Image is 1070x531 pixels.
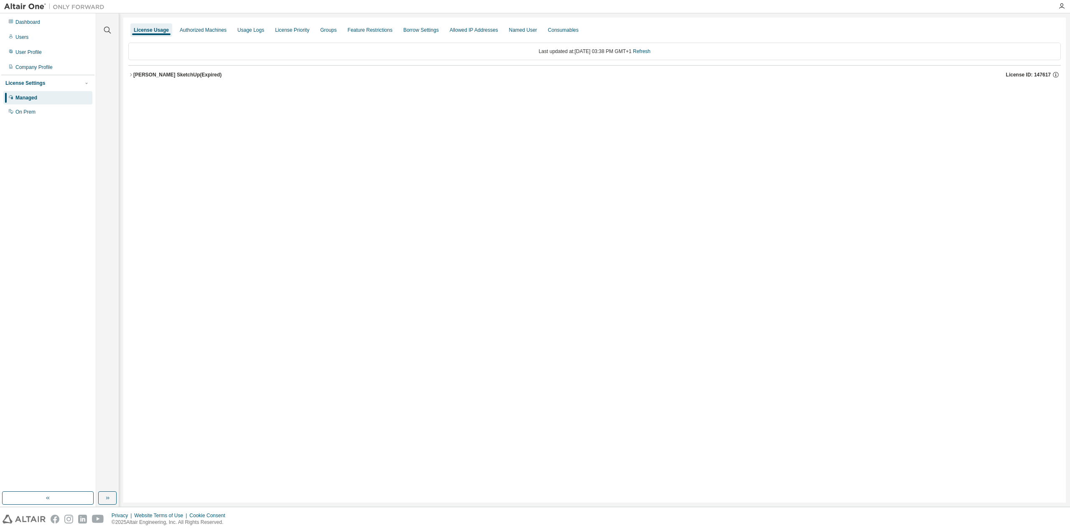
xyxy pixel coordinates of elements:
[15,109,36,115] div: On Prem
[1006,71,1051,78] span: License ID: 147617
[320,27,336,33] div: Groups
[128,66,1061,84] button: [PERSON_NAME] SketchUp(Expired)License ID: 147617
[4,3,109,11] img: Altair One
[51,515,59,523] img: facebook.svg
[15,64,53,71] div: Company Profile
[134,27,169,33] div: License Usage
[180,27,227,33] div: Authorized Machines
[633,48,650,54] a: Refresh
[133,71,222,78] div: [PERSON_NAME] SketchUp (Expired)
[112,512,134,519] div: Privacy
[548,27,578,33] div: Consumables
[15,34,28,41] div: Users
[403,27,439,33] div: Borrow Settings
[237,27,264,33] div: Usage Logs
[189,512,230,519] div: Cookie Consent
[450,27,498,33] div: Allowed IP Addresses
[128,43,1061,60] div: Last updated at: [DATE] 03:38 PM GMT+1
[509,27,537,33] div: Named User
[15,49,42,56] div: User Profile
[15,94,37,101] div: Managed
[112,519,230,526] p: © 2025 Altair Engineering, Inc. All Rights Reserved.
[134,512,189,519] div: Website Terms of Use
[78,515,87,523] img: linkedin.svg
[275,27,309,33] div: License Priority
[92,515,104,523] img: youtube.svg
[64,515,73,523] img: instagram.svg
[3,515,46,523] img: altair_logo.svg
[348,27,392,33] div: Feature Restrictions
[15,19,40,25] div: Dashboard
[5,80,45,86] div: License Settings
